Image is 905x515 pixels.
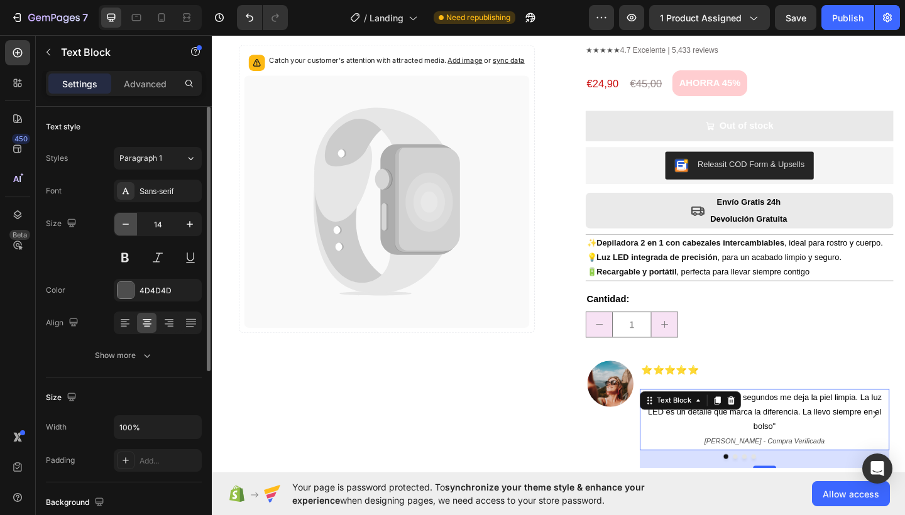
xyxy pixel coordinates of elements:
[467,357,735,376] p: ⭐⭐⭐⭐⭐
[812,481,890,506] button: Allow access
[610,422,613,432] span: "
[408,239,419,249] span: 💡
[408,254,419,264] span: 🔋
[529,136,645,149] div: Releasit COD Form & Upsells
[370,11,403,24] span: Landing
[140,455,199,467] div: Add...
[46,215,79,232] div: Size
[407,303,436,330] button: decrement
[481,394,524,405] div: Text Block
[623,223,730,233] span: , ideal para rostro y cuerpo.
[407,219,742,269] div: Rich Text Editor. Editing area: main
[46,153,68,164] div: Styles
[711,404,732,425] button: Carousel Next Arrow
[364,11,367,24] span: /
[542,197,626,207] span: Devolución Gratuita
[419,239,550,249] strong: Luz LED integrada de precisión
[124,77,167,90] p: Advanced
[821,5,874,30] button: Publish
[862,453,892,484] div: Open Intercom Messenger
[46,344,202,367] button: Show more
[501,40,583,68] pre: AHORRA 45%
[549,178,618,188] span: Envío Gratis 24h
[446,12,510,23] span: Need republishing
[46,185,62,197] div: Font
[407,43,444,66] div: €24,90
[550,239,685,249] span: , para un acabado limpio y seguro.
[114,147,202,170] button: Paragraph 1
[775,5,816,30] button: Save
[46,421,67,433] div: Width
[832,11,864,24] div: Publish
[82,10,88,25] p: 7
[140,285,199,296] div: 4D4D4D
[493,129,655,159] button: Releasit COD Form & Upsells
[292,482,645,506] span: synchronize your theme style & enhance your experience
[12,134,30,144] div: 450
[557,458,562,463] button: Dot
[237,5,288,30] div: Undo/Redo
[536,439,667,448] i: [PERSON_NAME] - Compra Verificada
[419,223,623,233] strong: Depiladora 2 en 1 con cabezales intercambiables
[649,5,770,30] button: 1 product assigned
[454,48,491,62] div: €45,00
[444,14,551,23] span: 4.7 Excelente | 5,433 reviews
[46,121,80,133] div: Text style
[46,494,107,511] div: Background
[786,13,806,23] span: Save
[567,458,572,463] button: Dot
[119,153,162,164] span: Paragraph 1
[474,391,729,432] span: Muy práctica y rápida, en segundos me deja la piel limpia. La luz LED es un detalle que marca la ...
[140,186,199,197] div: Sans-serif
[408,280,740,298] p: Cantidad:
[408,223,419,233] span: ✨
[419,254,506,264] strong: Recargable y portátil
[660,11,742,24] span: 1 product assigned
[46,389,79,406] div: Size
[503,136,518,151] img: CKKYs5695_ICEAE=.webp
[46,455,75,466] div: Padding
[46,285,65,296] div: Color
[46,315,81,332] div: Align
[114,416,201,438] input: Auto
[506,254,650,264] span: , perfecta para llevar siempre contigo
[587,458,592,463] button: Dot
[478,303,507,330] button: increment
[62,77,97,90] p: Settings
[61,45,168,60] p: Text Block
[409,356,459,406] img: gempages_580763276275614216-0a9735fb-bc58-426e-aea3-84467911ce79.jpg
[292,480,694,507] span: Your page is password protected. To when designing pages, we need access to your store password.
[212,33,905,474] iframe: Design area
[95,349,153,362] div: Show more
[552,92,611,110] div: Out of stock
[407,14,742,24] p: ★★★★★
[407,84,742,117] button: Out of stock
[5,5,94,30] button: 7
[577,458,582,463] button: Dot
[9,230,30,240] div: Beta
[823,487,879,501] span: Allow access
[436,303,478,330] input: quantity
